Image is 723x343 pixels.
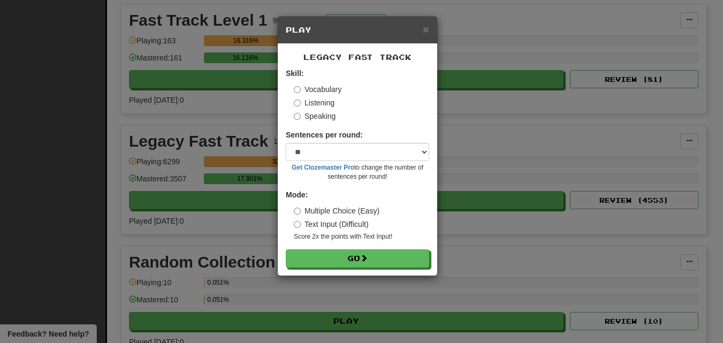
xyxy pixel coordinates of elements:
[294,86,301,93] input: Vocabulary
[294,208,301,215] input: Multiple Choice (Easy)
[294,219,369,230] label: Text Input (Difficult)
[294,100,301,106] input: Listening
[294,232,429,241] small: Score 2x the points with Text Input !
[292,164,354,171] a: Get Clozemaster Pro
[423,24,429,35] button: Close
[294,84,341,95] label: Vocabulary
[286,25,429,35] h5: Play
[286,190,308,199] strong: Mode:
[423,23,429,35] span: ×
[294,205,379,216] label: Multiple Choice (Easy)
[294,111,336,121] label: Speaking
[286,249,429,268] button: Go
[294,97,334,108] label: Listening
[286,69,303,78] strong: Skill:
[294,113,301,120] input: Speaking
[286,129,363,140] label: Sentences per round:
[286,163,429,181] small: to change the number of sentences per round!
[294,221,301,228] input: Text Input (Difficult)
[303,52,412,62] span: Legacy Fast Track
